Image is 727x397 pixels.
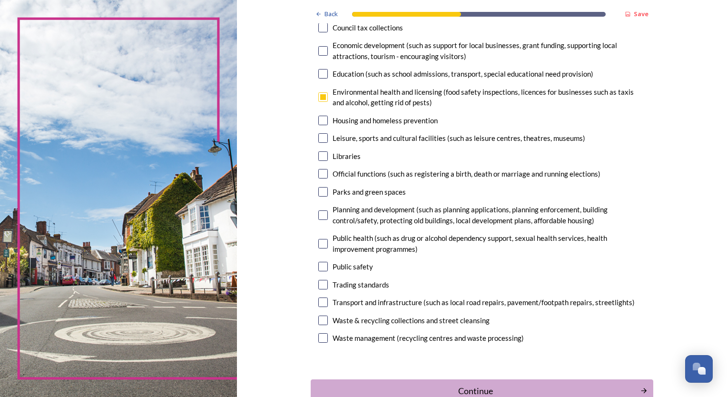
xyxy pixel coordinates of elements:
div: Leisure, sports and cultural facilities (such as leisure centres, theatres, museums) [333,133,585,144]
div: Education (such as school admissions, transport, special educational need provision) [333,69,593,79]
div: Council tax collections [333,22,403,33]
strong: Save [634,10,648,18]
div: Parks and green spaces [333,187,406,198]
button: Open Chat [685,355,713,383]
div: Transport and infrastructure (such as local road repairs, pavement/footpath repairs, streetlights) [333,297,635,308]
div: Planning and development (such as planning applications, planning enforcement, building control/s... [333,204,646,226]
div: Libraries [333,151,361,162]
div: Housing and homeless prevention [333,115,438,126]
span: Back [324,10,338,19]
div: Environmental health and licensing (food safety inspections, licences for businesses such as taxi... [333,87,646,108]
div: Public health (such as drug or alcohol dependency support, sexual health services, health improve... [333,233,646,254]
div: Waste & recycling collections and street cleansing [333,315,490,326]
div: Economic development (such as support for local businesses, grant funding, supporting local attra... [333,40,646,61]
div: Public safety [333,261,373,272]
div: Trading standards [333,279,389,290]
div: Waste management (recycling centres and waste processing) [333,333,524,344]
div: Official functions (such as registering a birth, death or marriage and running elections) [333,169,600,179]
